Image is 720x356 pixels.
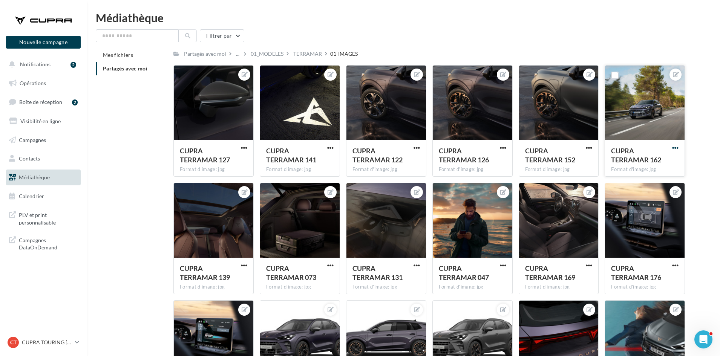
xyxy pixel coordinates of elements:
[611,166,679,173] div: Format d'image: jpg
[352,284,420,290] div: Format d'image: jpg
[72,99,78,105] div: 2
[180,284,247,290] div: Format d'image: jpg
[180,264,230,281] span: CUPRA TERRAMAR 139
[19,193,44,199] span: Calendrier
[251,50,283,58] div: 01_MODELES
[352,166,420,173] div: Format d'image: jpg
[352,264,403,281] span: CUPRA TERRAMAR 131
[20,61,51,67] span: Notifications
[96,12,711,23] div: Médiathèque
[5,232,82,254] a: Campagnes DataOnDemand
[5,57,79,72] button: Notifications 2
[525,166,593,173] div: Format d'image: jpg
[20,118,61,124] span: Visibilité en ligne
[266,166,334,173] div: Format d'image: jpg
[5,75,82,91] a: Opérations
[266,264,316,281] span: CUPRA TERRAMAR 073
[525,264,575,281] span: CUPRA TERRAMAR 169
[19,235,78,251] span: Campagnes DataOnDemand
[439,284,506,290] div: Format d'image: jpg
[694,330,712,348] iframe: Intercom live chat
[439,264,489,281] span: CUPRA TERRAMAR 047
[611,284,679,290] div: Format d'image: jpg
[6,36,81,49] button: Nouvelle campagne
[19,99,62,105] span: Boîte de réception
[19,174,50,180] span: Médiathèque
[5,94,82,110] a: Boîte de réception2
[439,166,506,173] div: Format d'image: jpg
[19,155,40,162] span: Contacts
[180,166,247,173] div: Format d'image: jpg
[5,188,82,204] a: Calendrier
[266,147,316,164] span: CUPRA TERRAMAR 141
[22,339,72,346] p: CUPRA TOURING [GEOGRAPHIC_DATA]
[293,50,322,58] div: TERRAMAR
[103,65,147,72] span: Partagés avec moi
[611,147,661,164] span: CUPRA TERRAMAR 162
[6,335,81,350] a: CT CUPRA TOURING [GEOGRAPHIC_DATA]
[611,264,661,281] span: CUPRA TERRAMAR 176
[352,147,403,164] span: CUPRA TERRAMAR 122
[200,29,244,42] button: Filtrer par
[184,50,226,58] div: Partagés avec moi
[5,207,82,229] a: PLV et print personnalisable
[525,284,593,290] div: Format d'image: jpg
[19,210,78,226] span: PLV et print personnalisable
[70,62,76,68] div: 2
[266,284,334,290] div: Format d'image: jpg
[5,113,82,129] a: Visibilité en ligne
[330,50,358,58] div: 01-IMAGES
[103,52,133,58] span: Mes fichiers
[5,132,82,148] a: Campagnes
[5,151,82,167] a: Contacts
[180,147,230,164] span: CUPRA TERRAMAR 127
[10,339,17,346] span: CT
[234,49,241,59] div: ...
[20,80,46,86] span: Opérations
[5,170,82,185] a: Médiathèque
[19,136,46,143] span: Campagnes
[439,147,489,164] span: CUPRA TERRAMAR 126
[525,147,575,164] span: CUPRA TERRAMAR 152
